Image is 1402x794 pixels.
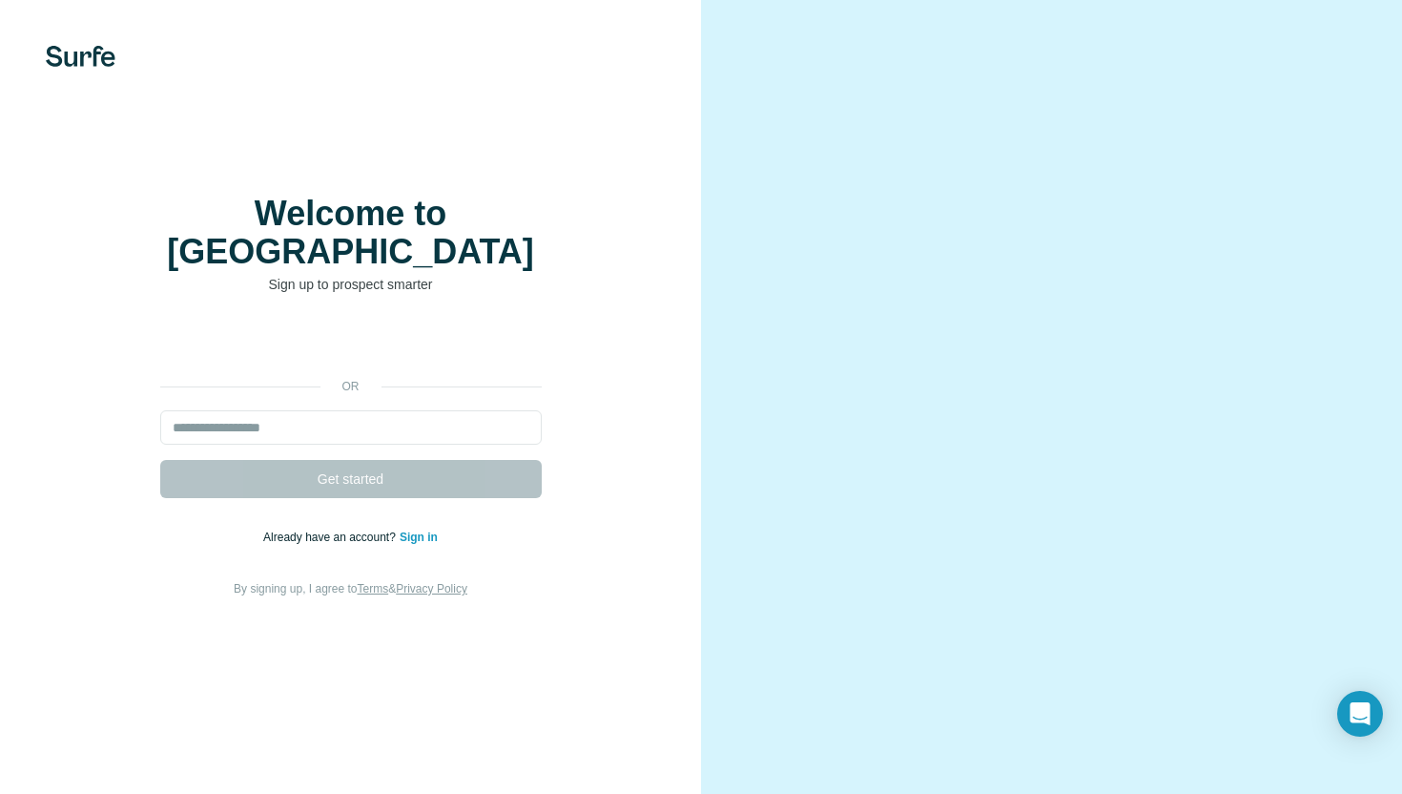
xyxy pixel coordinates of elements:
[46,46,115,67] img: Surfe's logo
[320,378,381,395] p: or
[358,582,389,595] a: Terms
[160,275,542,294] p: Sign up to prospect smarter
[396,582,467,595] a: Privacy Policy
[151,323,551,365] iframe: Sign in with Google Button
[234,582,467,595] span: By signing up, I agree to &
[263,531,400,544] span: Already have an account?
[160,195,542,271] h1: Welcome to [GEOGRAPHIC_DATA]
[1337,691,1383,737] div: Open Intercom Messenger
[400,531,438,544] a: Sign in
